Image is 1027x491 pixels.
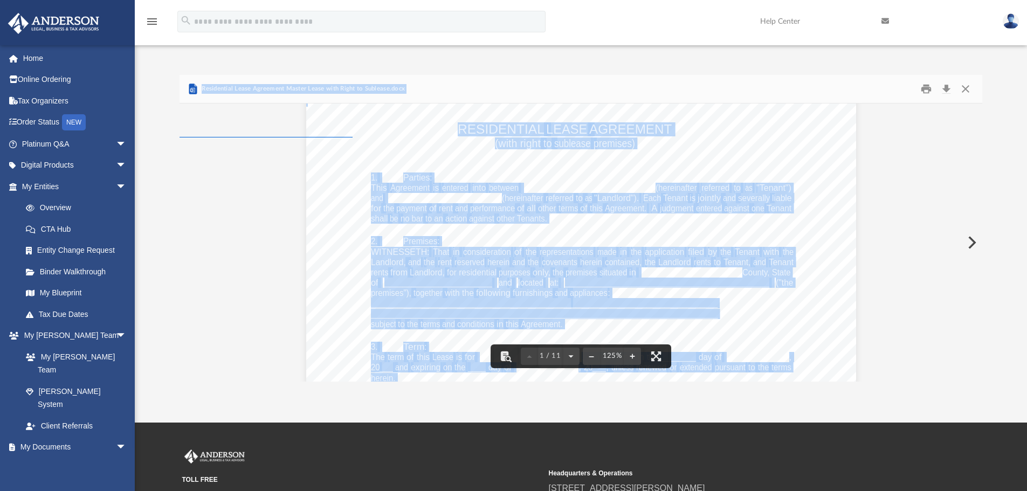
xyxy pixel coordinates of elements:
[758,363,769,372] span: the
[550,279,559,288] span: at:
[371,353,385,362] span: The
[371,174,378,183] span: 1.
[371,299,571,308] span: _____________________________________________
[15,415,137,437] a: Client Referrals
[437,237,440,246] span: :
[371,215,388,224] span: shall
[570,289,608,298] span: appliances
[915,81,937,98] button: Print
[371,204,381,213] span: for
[15,218,143,240] a: CTA Hub
[398,320,405,329] span: to
[5,13,102,34] img: Anderson Advisors Platinum Portal
[660,204,694,213] span: judgment
[180,15,192,26] i: search
[565,279,769,288] span: ______________________________________________
[608,289,610,298] span: :
[699,353,712,362] span: day
[767,204,791,213] span: Tenant
[554,138,591,149] span: sublease
[146,15,158,28] i: menu
[417,353,430,362] span: this
[487,258,509,267] span: herein
[585,194,592,203] span: as
[8,133,143,155] a: Platinum Q&Aarrow_drop_down
[180,75,983,382] div: Preview
[789,353,792,362] span: ,
[182,475,541,485] small: TOLL FREE
[371,343,378,352] span: 3.
[742,268,791,278] span: County, State
[738,194,770,203] span: severally
[651,204,657,213] span: A
[631,248,642,257] span: the
[371,248,430,257] span: WITNESSETH:
[597,248,617,257] span: made
[432,353,453,362] span: Lease
[371,374,395,383] span: herein.
[723,194,736,203] span: and
[594,138,635,149] span: premises)
[424,343,427,352] span: :
[463,248,511,257] span: consideration
[457,320,494,329] span: conditions
[748,363,755,372] span: to
[599,268,627,278] span: situated
[447,268,497,278] span: for residential
[559,204,578,213] span: terms
[146,20,158,28] a: menu
[763,248,779,257] span: with
[380,363,393,372] span: ___
[15,197,143,219] a: Overview
[495,138,541,149] span: (with right
[663,194,688,203] span: Tenant
[690,194,695,203] span: is
[528,258,539,267] span: the
[8,155,143,176] a: Digital Productsarrow_drop_down
[488,363,501,372] span: day
[605,204,646,213] span: Agreement.
[502,194,543,203] span: (hereinafter
[390,215,398,224] span: be
[403,343,425,352] span: Term
[594,194,639,203] span: "Landlord").
[443,363,452,372] span: on
[562,344,580,368] button: Next page
[566,268,597,278] span: premises
[546,194,574,203] span: referred
[553,268,563,278] span: the
[538,344,563,368] button: 1 / 11
[445,215,467,224] span: action
[571,299,718,308] span: _________________________________
[384,279,492,288] span: ________________________
[580,258,602,267] span: herein
[776,279,794,288] span: ("the
[527,204,536,213] span: all
[408,258,421,267] span: and
[512,258,525,267] span: and
[403,174,430,183] span: Parties
[956,81,975,98] button: Close
[442,184,468,193] span: entered
[499,279,507,288] span: an
[116,176,137,198] span: arrow_drop_down
[388,353,404,362] span: term
[476,289,511,298] span: following
[526,248,536,257] span: the
[411,363,440,372] span: expiring
[425,215,443,224] span: to an
[494,344,518,368] button: Toggle findbar
[771,363,791,372] span: terms
[645,248,684,257] span: application
[620,248,627,257] span: in
[734,184,741,193] span: to
[714,353,722,362] span: of
[8,112,143,134] a: Order StatusNEW
[406,353,414,362] span: of
[15,282,137,304] a: My Blueprint
[371,268,388,278] span: rents
[453,248,460,257] span: in
[520,279,543,288] span: ocated
[580,204,588,213] span: of
[517,204,525,213] span: of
